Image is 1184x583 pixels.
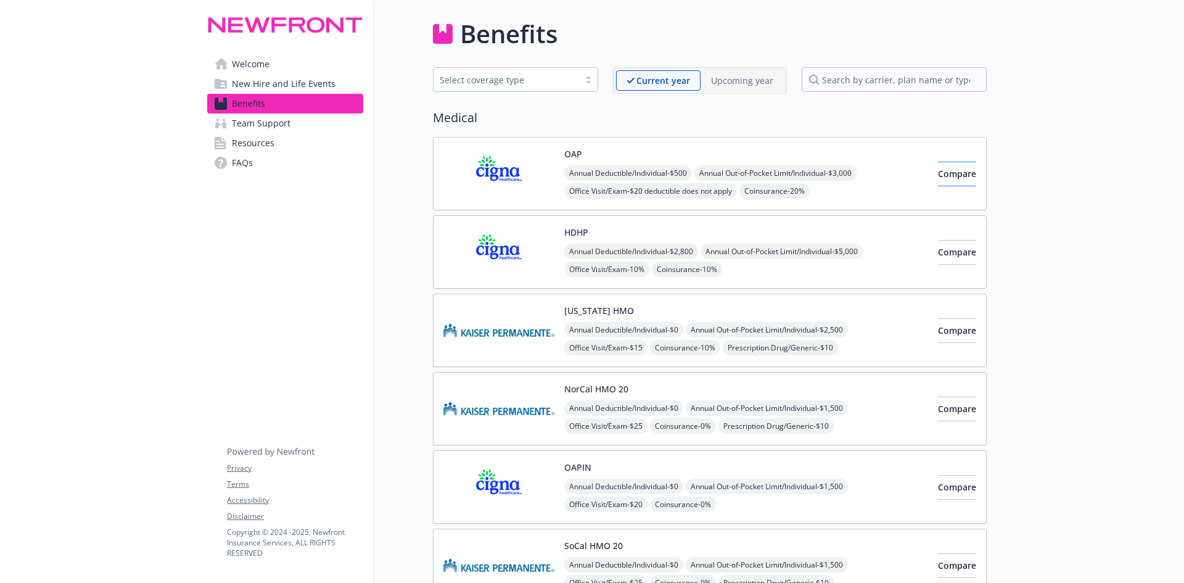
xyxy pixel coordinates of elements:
button: OAP [564,147,582,160]
span: Annual Out-of-Pocket Limit/Individual - $1,500 [686,400,848,416]
span: Office Visit/Exam - $25 [564,418,647,434]
span: New Hire and Life Events [232,74,335,94]
span: Annual Deductible/Individual - $0 [564,400,683,416]
span: Office Visit/Exam - 10% [564,262,649,277]
a: Welcome [207,54,363,74]
a: Resources [207,133,363,153]
p: Current year [636,74,690,87]
img: Kaiser Permanente Insurance Company carrier logo [443,382,554,435]
button: Compare [938,553,976,578]
a: Benefits [207,94,363,114]
span: Coinsurance - 20% [739,183,810,199]
span: Compare [938,325,976,336]
span: Compare [938,168,976,180]
span: Prescription Drug/Generic - $10 [718,418,834,434]
h1: Benefits [460,15,557,52]
button: OAPIN [564,461,591,474]
span: Coinsurance - 0% [650,418,716,434]
span: Benefits [232,94,265,114]
a: Disclaimer [227,511,363,522]
img: CIGNA carrier logo [443,226,554,278]
span: Annual Out-of-Pocket Limit/Individual - $1,500 [686,479,848,494]
span: Annual Deductible/Individual - $0 [564,322,683,337]
span: Compare [938,481,976,493]
span: Coinsurance - 10% [652,262,722,277]
span: Team Support [232,114,290,133]
a: Terms [227,479,363,490]
span: Coinsurance - 10% [650,340,720,355]
span: Welcome [232,54,269,74]
input: search by carrier, plan name or type [802,67,987,92]
span: Office Visit/Exam - $20 deductible does not apply [564,183,737,199]
span: Annual Deductible/Individual - $0 [564,479,683,494]
img: Kaiser Permanente Insurance Company carrier logo [443,304,554,357]
a: Privacy [227,463,363,474]
button: [US_STATE] HMO [564,304,634,317]
span: Annual Out-of-Pocket Limit/Individual - $5,000 [701,244,863,259]
span: Office Visit/Exam - $20 [564,497,647,512]
span: Compare [938,560,976,571]
p: Upcoming year [711,74,773,87]
span: Coinsurance - 0% [650,497,716,512]
img: CIGNA carrier logo [443,147,554,200]
img: CIGNA carrier logo [443,461,554,513]
button: Compare [938,318,976,343]
p: Copyright © 2024 - 2025 , Newfront Insurance Services, ALL RIGHTS RESERVED [227,527,363,558]
span: Annual Out-of-Pocket Limit/Individual - $1,500 [686,557,848,573]
span: Compare [938,403,976,415]
button: NorCal HMO 20 [564,382,628,395]
span: Annual Deductible/Individual - $2,800 [564,244,698,259]
div: Select coverage type [440,73,573,86]
span: Resources [232,133,274,153]
button: Compare [938,397,976,421]
button: Compare [938,162,976,186]
span: Annual Out-of-Pocket Limit/Individual - $3,000 [694,165,857,181]
a: FAQs [207,153,363,173]
button: Compare [938,240,976,265]
button: SoCal HMO 20 [564,539,623,552]
a: New Hire and Life Events [207,74,363,94]
span: Prescription Drug/Generic - $10 [723,340,838,355]
a: Team Support [207,114,363,133]
h2: Medical [433,109,987,127]
button: Compare [938,475,976,500]
span: Office Visit/Exam - $15 [564,340,647,355]
span: FAQs [232,153,253,173]
button: HDHP [564,226,588,239]
span: Annual Deductible/Individual - $0 [564,557,683,573]
span: Annual Deductible/Individual - $500 [564,165,692,181]
span: Annual Out-of-Pocket Limit/Individual - $2,500 [686,322,848,337]
a: Accessibility [227,495,363,506]
span: Compare [938,246,976,258]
